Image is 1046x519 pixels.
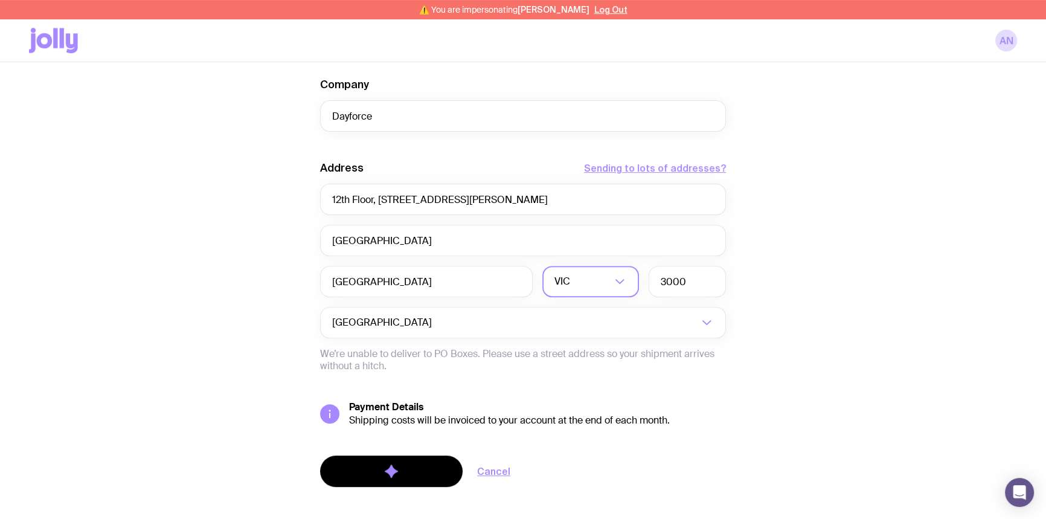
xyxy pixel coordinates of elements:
[518,5,589,15] span: [PERSON_NAME]
[349,414,726,427] div: Shipping costs will be invoiced to your account at the end of each month.
[320,266,533,297] input: Suburb
[320,100,726,132] input: Company Name (optional)
[542,266,639,297] div: Search for option
[554,266,573,297] span: VIC
[584,161,726,175] button: Sending to lots of addresses?
[477,464,510,479] a: Cancel
[320,77,369,92] label: Company
[320,348,726,372] p: We’re unable to deliver to PO Boxes. Please use a street address so your shipment arrives without...
[320,307,726,338] div: Search for option
[320,161,364,175] label: Address
[419,5,589,15] span: ⚠️ You are impersonating
[594,5,627,15] button: Log Out
[434,307,698,338] input: Search for option
[649,266,726,297] input: Postcode
[332,307,434,338] span: [GEOGRAPHIC_DATA]
[573,266,611,297] input: Search for option
[995,30,1017,51] a: AN
[1005,478,1034,507] div: Open Intercom Messenger
[349,401,726,413] h5: Payment Details
[320,184,726,215] input: Street Address
[320,225,726,256] input: Apartment, suite, etc. (optional)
